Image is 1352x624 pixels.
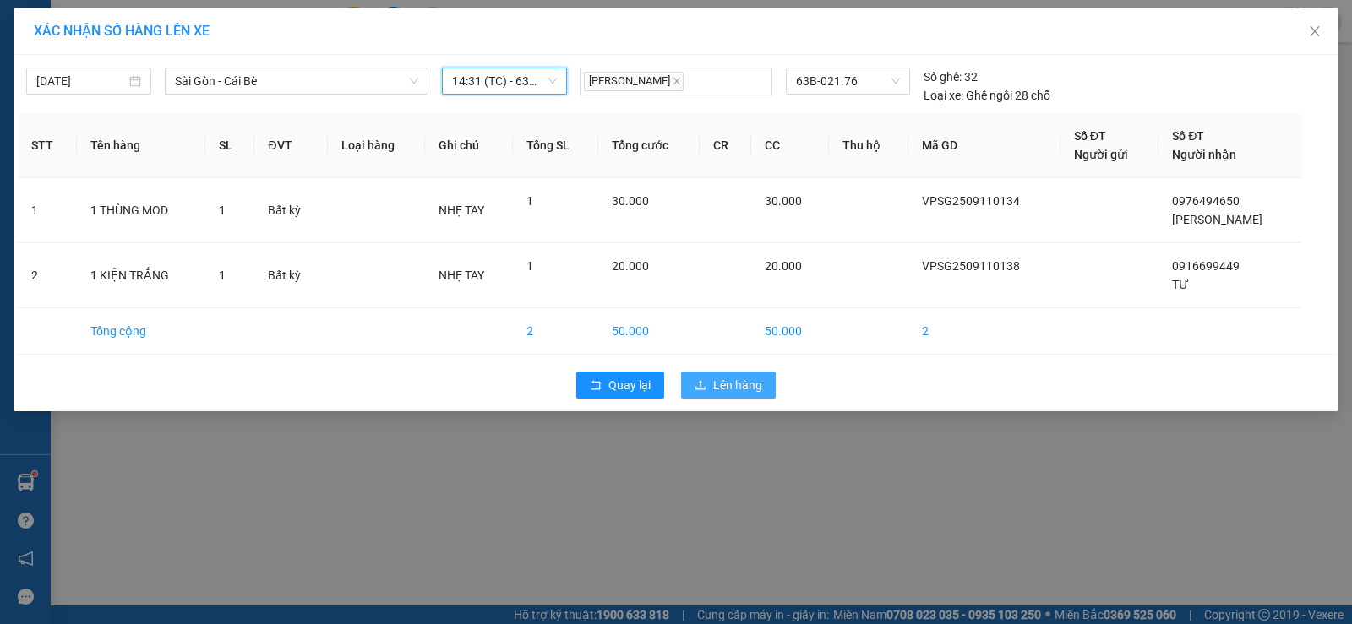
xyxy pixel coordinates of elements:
[590,379,602,393] span: rollback
[526,194,533,208] span: 1
[409,76,419,86] span: down
[751,308,829,355] td: 50.000
[908,308,1060,355] td: 2
[219,203,226,217] span: 1
[924,68,978,86] div: 32
[796,68,900,94] span: 63B-021.76
[681,372,776,399] button: uploadLên hàng
[673,77,681,85] span: close
[328,113,425,178] th: Loại hàng
[77,178,205,243] td: 1 THÙNG MOD
[452,68,557,94] span: 14:31 (TC) - 63B-021.76
[598,308,700,355] td: 50.000
[439,269,484,282] span: NHẸ TAY
[1172,194,1240,208] span: 0976494650
[1074,148,1128,161] span: Người gửi
[77,308,205,355] td: Tổng cộng
[425,113,513,178] th: Ghi chú
[1172,148,1236,161] span: Người nhận
[700,113,751,178] th: CR
[1172,213,1262,226] span: [PERSON_NAME]
[924,68,962,86] span: Số ghế:
[584,72,684,91] span: [PERSON_NAME]
[34,23,210,39] span: XÁC NHẬN SỐ HÀNG LÊN XE
[18,113,77,178] th: STT
[751,113,829,178] th: CC
[908,113,1060,178] th: Mã GD
[924,86,963,105] span: Loại xe:
[513,308,598,355] td: 2
[526,259,533,273] span: 1
[254,113,327,178] th: ĐVT
[695,379,706,393] span: upload
[922,194,1020,208] span: VPSG2509110134
[205,113,254,178] th: SL
[765,194,802,208] span: 30.000
[219,269,226,282] span: 1
[576,372,664,399] button: rollbackQuay lại
[175,68,418,94] span: Sài Gòn - Cái Bè
[254,178,327,243] td: Bất kỳ
[18,243,77,308] td: 2
[612,194,649,208] span: 30.000
[36,72,126,90] input: 11/09/2025
[77,113,205,178] th: Tên hàng
[1172,278,1189,291] span: TƯ
[254,243,327,308] td: Bất kỳ
[924,86,1050,105] div: Ghế ngồi 28 chỗ
[922,259,1020,273] span: VPSG2509110138
[1074,129,1106,143] span: Số ĐT
[439,203,484,217] span: NHẸ TAY
[612,259,649,273] span: 20.000
[1172,259,1240,273] span: 0916699449
[1291,8,1338,56] button: Close
[608,376,651,394] span: Quay lại
[1308,24,1322,38] span: close
[598,113,700,178] th: Tổng cước
[829,113,908,178] th: Thu hộ
[77,243,205,308] td: 1 KIỆN TRẮNG
[18,178,77,243] td: 1
[765,259,802,273] span: 20.000
[1172,129,1204,143] span: Số ĐT
[713,376,762,394] span: Lên hàng
[513,113,598,178] th: Tổng SL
